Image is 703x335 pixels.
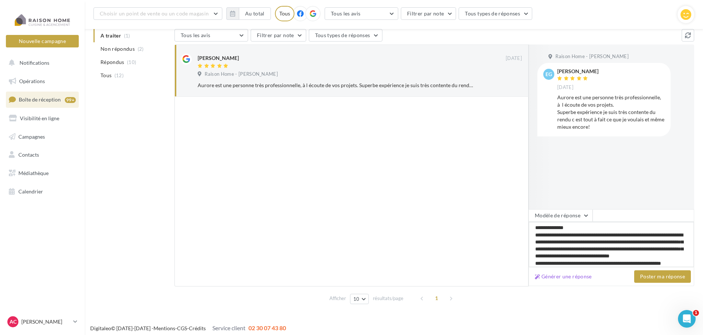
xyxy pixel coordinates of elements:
[198,54,239,62] div: [PERSON_NAME]
[4,147,80,163] a: Contacts
[100,45,135,53] span: Non répondus
[177,325,187,331] a: CGS
[212,324,245,331] span: Service client
[90,325,111,331] a: Digitaleo
[465,10,520,17] span: Tous types de réponses
[6,315,79,329] a: AC [PERSON_NAME]
[693,310,699,316] span: 1
[4,92,80,107] a: Boîte de réception99+
[545,71,552,78] span: EG
[248,324,286,331] span: 02 30 07 43 80
[18,170,49,176] span: Médiathèque
[353,296,360,302] span: 10
[373,295,403,302] span: résultats/page
[114,72,124,78] span: (12)
[189,325,206,331] a: Crédits
[4,165,80,181] a: Médiathèque
[4,184,80,199] a: Calendrier
[93,7,222,20] button: Choisir un point de vente ou un code magasin
[350,294,369,304] button: 10
[532,272,595,281] button: Générer une réponse
[100,10,209,17] span: Choisir un point de vente ou un code magasin
[557,94,665,131] div: Aurore est une personne très professionnelle, à l écoute de vos projets. Superbe expérience je su...
[4,55,77,71] button: Notifications
[20,115,59,121] span: Visibilité en ligne
[331,10,361,17] span: Tous les avis
[226,7,271,20] button: Au total
[100,72,112,79] span: Tous
[10,318,17,325] span: AC
[153,325,175,331] a: Mentions
[239,7,271,20] button: Au total
[4,129,80,145] a: Campagnes
[18,133,45,139] span: Campagnes
[138,46,144,52] span: (2)
[6,35,79,47] button: Nouvelle campagne
[19,96,61,103] span: Boîte de réception
[4,111,80,126] a: Visibilité en ligne
[181,32,211,38] span: Tous les avis
[506,55,522,62] span: [DATE]
[251,29,306,42] button: Filtrer par note
[529,209,593,222] button: Modèle de réponse
[90,325,286,331] span: © [DATE]-[DATE] - - -
[100,58,124,66] span: Répondus
[431,292,442,304] span: 1
[634,270,691,283] button: Poster ma réponse
[309,29,382,42] button: Tous types de réponses
[555,53,629,60] span: Raison Home - [PERSON_NAME]
[275,6,294,21] div: Tous
[21,318,70,325] p: [PERSON_NAME]
[127,59,136,65] span: (10)
[18,188,43,195] span: Calendrier
[20,60,49,66] span: Notifications
[18,152,39,158] span: Contacts
[401,7,456,20] button: Filtrer par note
[325,7,398,20] button: Tous les avis
[557,84,573,91] span: [DATE]
[19,78,45,84] span: Opérations
[459,7,532,20] button: Tous types de réponses
[329,295,346,302] span: Afficher
[198,82,474,89] div: Aurore est une personne très professionnelle, à l écoute de vos projets. Superbe expérience je su...
[174,29,248,42] button: Tous les avis
[315,32,370,38] span: Tous types de réponses
[65,97,76,103] div: 99+
[557,69,598,74] div: [PERSON_NAME]
[678,310,696,328] iframe: Intercom live chat
[205,71,278,78] span: Raison Home - [PERSON_NAME]
[4,74,80,89] a: Opérations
